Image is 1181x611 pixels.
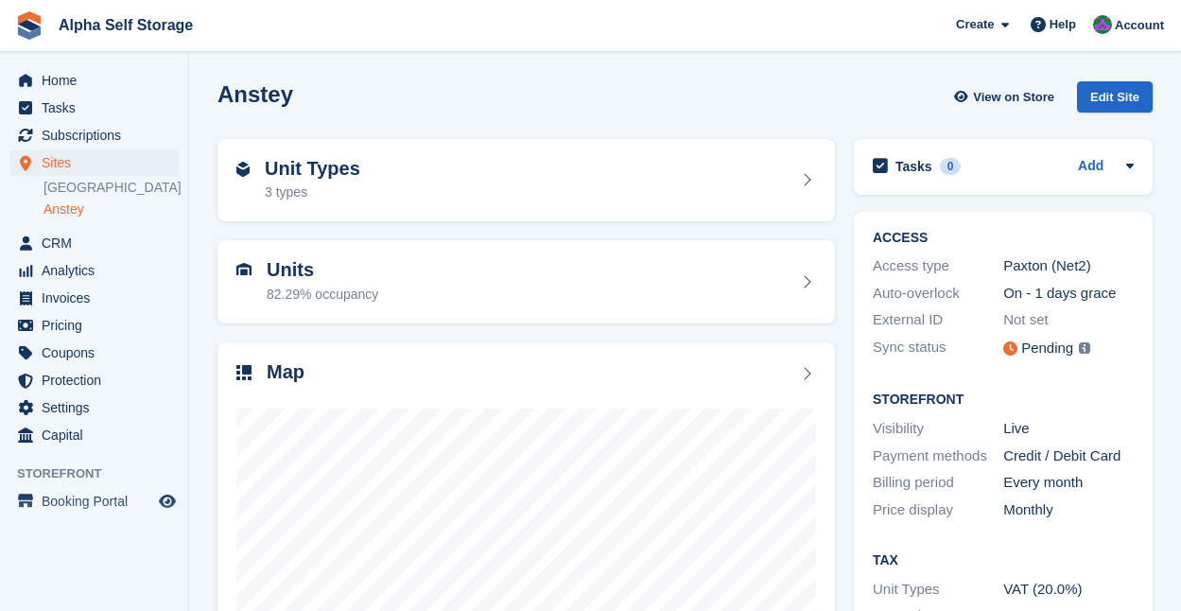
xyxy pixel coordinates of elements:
[236,162,250,177] img: unit-type-icn-2b2737a686de81e16bb02015468b77c625bbabd49415b5ef34ead5e3b44a266d.svg
[42,394,155,421] span: Settings
[1077,81,1153,113] div: Edit Site
[42,149,155,176] span: Sites
[1003,499,1134,521] div: Monthly
[956,15,994,34] span: Create
[267,259,378,281] h2: Units
[217,81,293,107] h2: Anstey
[42,285,155,311] span: Invoices
[42,488,155,515] span: Booking Portal
[940,158,962,175] div: 0
[43,179,179,197] a: [GEOGRAPHIC_DATA]
[9,95,179,121] a: menu
[9,285,179,311] a: menu
[873,472,1003,494] div: Billing period
[873,255,1003,277] div: Access type
[1077,81,1153,120] a: Edit Site
[1003,283,1134,305] div: On - 1 days grace
[267,361,304,383] h2: Map
[9,367,179,393] a: menu
[9,122,179,148] a: menu
[1003,418,1134,440] div: Live
[1003,445,1134,467] div: Credit / Debit Card
[9,312,179,339] a: menu
[42,230,155,256] span: CRM
[9,488,179,515] a: menu
[1021,338,1073,359] div: Pending
[1079,342,1090,354] img: icon-info-grey-7440780725fd019a000dd9b08b2336e03edf1995a4989e88bcd33f0948082b44.svg
[873,337,1003,360] div: Sync status
[42,312,155,339] span: Pricing
[15,11,43,40] img: stora-icon-8386f47178a22dfd0bd8f6a31ec36ba5ce8667c1dd55bd0f319d3a0aa187defe.svg
[42,67,155,94] span: Home
[973,88,1054,107] span: View on Store
[873,231,1134,246] h2: ACCESS
[265,158,360,180] h2: Unit Types
[895,158,932,175] h2: Tasks
[1115,16,1164,35] span: Account
[873,553,1134,568] h2: Tax
[873,393,1134,408] h2: Storefront
[156,490,179,513] a: Preview store
[873,445,1003,467] div: Payment methods
[265,183,360,202] div: 3 types
[17,464,188,483] span: Storefront
[9,394,179,421] a: menu
[9,257,179,284] a: menu
[1003,472,1134,494] div: Every month
[236,263,252,276] img: unit-icn-7be61d7bf1b0ce9d3e12c5938cc71ed9869f7b940bace4675aadf7bd6d80202e.svg
[42,122,155,148] span: Subscriptions
[1078,156,1103,178] a: Add
[873,499,1003,521] div: Price display
[267,285,378,305] div: 82.29% occupancy
[1050,15,1076,34] span: Help
[217,240,835,323] a: Units 82.29% occupancy
[1003,309,1134,331] div: Not set
[1003,579,1134,601] div: VAT (20.0%)
[42,340,155,366] span: Coupons
[873,309,1003,331] div: External ID
[42,367,155,393] span: Protection
[951,81,1062,113] a: View on Store
[873,579,1003,601] div: Unit Types
[1003,255,1134,277] div: Paxton (Net2)
[1093,15,1112,34] img: James Bambury
[42,95,155,121] span: Tasks
[217,139,835,222] a: Unit Types 3 types
[42,257,155,284] span: Analytics
[51,9,200,41] a: Alpha Self Storage
[43,201,179,218] a: Anstey
[9,67,179,94] a: menu
[9,230,179,256] a: menu
[873,283,1003,305] div: Auto-overlock
[9,340,179,366] a: menu
[9,149,179,176] a: menu
[873,418,1003,440] div: Visibility
[9,422,179,448] a: menu
[42,422,155,448] span: Capital
[236,365,252,380] img: map-icn-33ee37083ee616e46c38cad1a60f524a97daa1e2b2c8c0bc3eb3415660979fc1.svg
